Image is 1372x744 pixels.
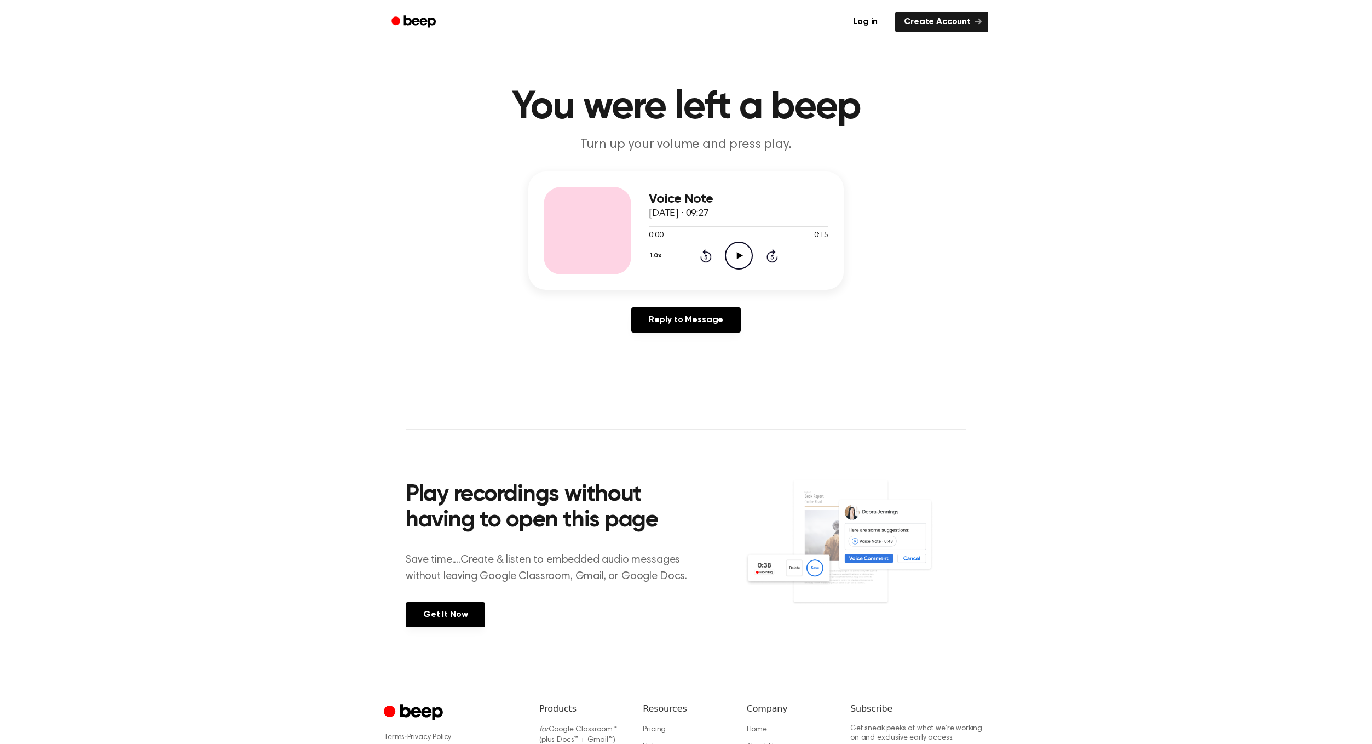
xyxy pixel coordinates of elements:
[643,726,666,734] a: Pricing
[747,702,833,716] h6: Company
[649,192,828,207] h3: Voice Note
[406,552,701,585] p: Save time....Create & listen to embedded audio messages without leaving Google Classroom, Gmail, ...
[384,12,446,33] a: Beep
[406,482,701,534] h2: Play recordings without having to open this page
[384,734,405,741] a: Terms
[631,307,741,333] a: Reply to Message
[539,702,625,716] h6: Products
[406,602,485,627] a: Get It Now
[745,479,966,626] img: Voice Comments on Docs and Recording Widget
[649,247,665,265] button: 1.0x
[814,230,828,242] span: 0:15
[747,726,767,734] a: Home
[407,734,452,741] a: Privacy Policy
[850,724,988,743] p: Get sneak peeks of what we’re working on and exclusive early access.
[850,702,988,716] h6: Subscribe
[643,702,729,716] h6: Resources
[649,209,709,219] span: [DATE] · 09:27
[649,230,663,242] span: 0:00
[384,732,522,743] div: ·
[895,12,988,32] a: Create Account
[406,88,966,127] h1: You were left a beep
[539,726,549,734] i: for
[842,9,889,35] a: Log in
[476,136,896,154] p: Turn up your volume and press play.
[384,702,446,724] a: Cruip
